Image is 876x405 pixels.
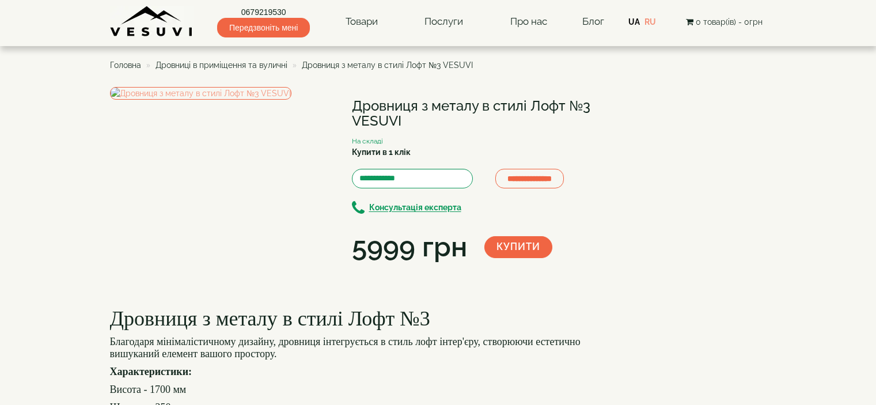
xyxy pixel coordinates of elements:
img: Завод VESUVI [110,6,194,37]
a: Про нас [499,9,559,35]
a: Блог [582,16,604,27]
a: Товари [334,9,389,35]
div: 5999 грн [352,228,467,267]
font: Благодаря мінімалістичному дизайну, дровниця інтегрується в стиль лофт інтер'єру, створюючи естет... [110,336,581,359]
span: 0 товар(ів) - 0грн [696,17,763,27]
a: UA [628,17,640,27]
a: Послуги [413,9,475,35]
a: 0679219530 [217,6,310,18]
span: Передзвоніть мені [217,18,310,37]
small: На складі [352,137,383,145]
button: 0 товар(ів) - 0грн [682,16,766,28]
a: RU [644,17,656,27]
label: Купити в 1 клік [352,146,411,158]
b: Консультація експерта [369,203,461,213]
a: Дровниці в приміщення та вуличні [156,60,287,70]
h1: Дровниця з металу в стилі Лофт №3 VESUVI [352,99,594,129]
font: Дровниця з металу в стилі Лофт №3 [110,307,430,330]
b: Характеристики: [110,366,192,377]
span: Дровниця з металу в стилі Лофт №3 VESUVI [302,60,473,70]
a: Головна [110,60,141,70]
img: Дровниця з металу в стилі Лофт №3 VESUVI [110,87,291,100]
font: Висота - 1700 мм [110,384,187,395]
button: Купити [484,236,552,258]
